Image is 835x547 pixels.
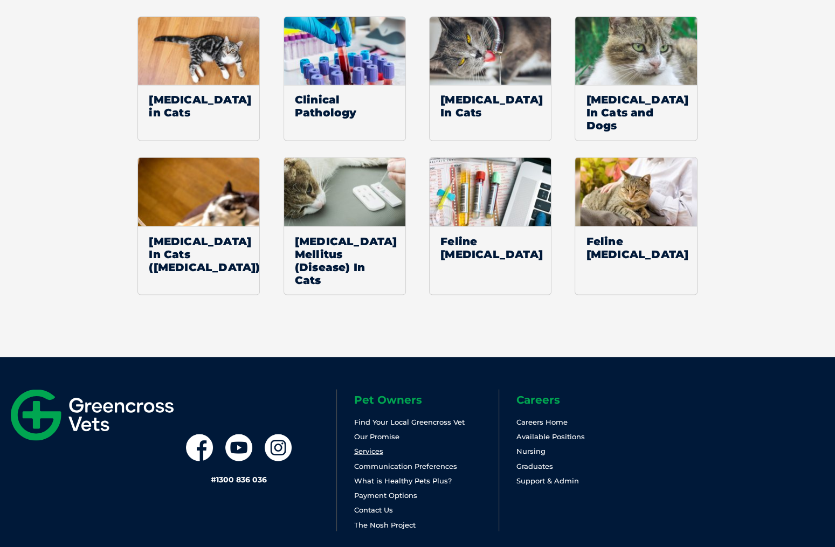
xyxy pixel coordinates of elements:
a: The Nosh Project [354,520,416,529]
span: Clinical Pathology [284,85,405,127]
a: #1300 836 036 [211,474,267,484]
span: Feline [MEDICAL_DATA] [575,226,696,268]
span: Feline [MEDICAL_DATA] [430,226,551,268]
a: Payment Options [354,490,417,499]
a: Nursing [516,446,546,455]
button: Search [814,49,825,60]
span: [MEDICAL_DATA] in Cats [138,85,259,127]
h6: Pet Owners [354,394,499,405]
a: [MEDICAL_DATA] In Cats and Dogs [575,16,697,141]
span: [MEDICAL_DATA] In Cats and Dogs [575,85,696,140]
a: Our Promise [354,432,399,440]
a: [MEDICAL_DATA] in Cats [137,16,260,141]
a: [MEDICAL_DATA] Mellitus (Disease) In Cats [284,157,406,295]
a: Careers Home [516,417,568,426]
a: Find Your Local Greencross Vet [354,417,465,426]
a: [MEDICAL_DATA] In Cats [429,16,551,141]
a: Communication Preferences [354,461,457,470]
a: [MEDICAL_DATA] In Cats ([MEDICAL_DATA]) [137,157,260,295]
span: # [211,474,216,484]
span: [MEDICAL_DATA] In Cats [430,85,551,127]
img: Clinical-Pathology [284,17,405,85]
span: [MEDICAL_DATA] In Cats ([MEDICAL_DATA]) [138,226,259,281]
a: Available Positions [516,432,585,440]
a: Feline [MEDICAL_DATA] [429,157,551,295]
a: Support & Admin [516,476,579,484]
a: Contact Us [354,505,393,514]
a: Graduates [516,461,553,470]
a: What is Healthy Pets Plus? [354,476,452,484]
a: Feline [MEDICAL_DATA] [575,157,697,295]
a: Clinical Pathology [284,16,406,141]
h6: Careers [516,394,661,405]
a: Services [354,446,383,455]
span: [MEDICAL_DATA] Mellitus (Disease) In Cats [284,226,405,294]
